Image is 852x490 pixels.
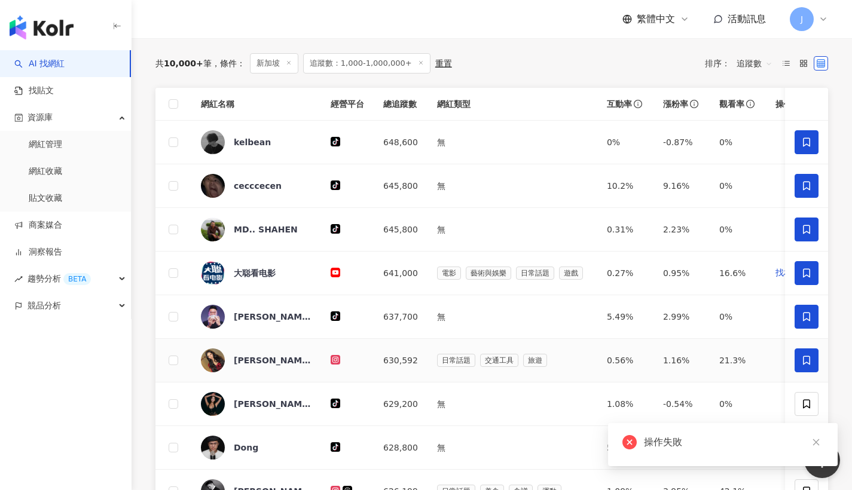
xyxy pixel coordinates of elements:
span: close-circle [622,435,637,449]
span: close [812,438,820,446]
div: 16.6% [719,267,756,280]
div: 0% [719,136,756,149]
th: 總追蹤數 [374,88,427,121]
td: 630,592 [374,339,427,382]
a: 洞察報告 [14,246,62,258]
div: [PERSON_NAME] [234,354,312,366]
span: 找相似 [775,267,801,279]
td: 629,200 [374,382,427,426]
div: 操作失敗 [644,435,823,449]
span: 藝術與娛樂 [466,267,511,280]
td: 637,700 [374,295,427,339]
div: 無 [437,397,588,411]
div: 共 筆 [155,59,212,68]
span: 趨勢分析 [28,265,91,292]
div: 無 [437,179,588,192]
span: 遊戲 [559,267,583,280]
div: 1.16% [663,354,700,367]
div: 5.49% [607,310,644,323]
div: 5.97% [607,441,644,454]
span: 活動訊息 [728,13,766,24]
td: 648,600 [374,121,427,164]
div: MD.. SHAHEN [234,223,298,235]
div: 21.3% [719,354,756,367]
div: 9.16% [663,179,700,192]
div: 重置 [435,59,452,68]
a: 找相似 [775,267,813,279]
span: info-circle [688,98,700,110]
div: 0% [719,397,756,411]
th: 網紅類型 [427,88,597,121]
td: 641,000 [374,252,427,295]
a: 商案媒合 [14,219,62,231]
span: 競品分析 [28,292,61,319]
div: 0% [719,179,756,192]
span: 日常話題 [437,354,475,367]
div: 1.08% [607,397,644,411]
img: KOL Avatar [201,261,225,285]
div: 無 [437,441,588,454]
span: J [801,13,803,26]
td: 645,800 [374,164,427,208]
th: 經營平台 [321,88,374,121]
div: 0.56% [607,354,644,367]
div: -0.54% [663,397,700,411]
div: 2.23% [663,223,700,236]
div: 2.99% [663,310,700,323]
div: 無 [437,136,588,149]
a: KOL Avatar大聪看电影 [201,261,312,285]
a: KOL Avatar[PERSON_NAME] [201,392,312,416]
span: 觀看率 [719,98,744,110]
div: [PERSON_NAME] [234,398,312,410]
div: BETA [63,273,91,285]
td: 628,800 [374,426,427,470]
a: 找貼文 [14,85,54,97]
img: KOL Avatar [201,174,225,198]
div: 大聪看电影 [234,267,276,279]
span: 互動率 [607,98,632,110]
img: logo [10,16,74,39]
span: info-circle [632,98,644,110]
a: KOL Avatarcecccecen [201,174,312,198]
a: 網紅收藏 [29,166,62,177]
div: cecccecen [234,180,282,192]
span: info-circle [744,98,756,110]
td: 645,800 [374,208,427,252]
img: KOL Avatar [201,392,225,416]
span: 條件 ： [212,59,245,68]
div: [PERSON_NAME] [234,311,312,323]
div: 10.2% [607,179,644,192]
span: 追蹤數：1,000-1,000,000+ [303,53,430,73]
span: 旅遊 [523,354,547,367]
a: 貼文收藏 [29,192,62,204]
img: KOL Avatar [201,218,225,241]
div: kelbean [234,136,271,148]
span: 10,000+ [164,59,203,68]
th: 網紅名稱 [191,88,321,121]
div: 0.95% [663,267,700,280]
img: KOL Avatar [201,436,225,460]
div: 無 [437,310,588,323]
span: 漲粉率 [663,98,688,110]
a: KOL Avatarkelbean [201,130,312,154]
a: KOL Avatar[PERSON_NAME] [201,348,312,372]
span: 新加坡 [250,53,298,73]
span: rise [14,275,23,283]
span: 繁體中文 [637,13,675,26]
span: 電影 [437,267,461,280]
img: KOL Avatar [201,348,225,372]
div: 排序： [705,54,779,73]
img: KOL Avatar [201,305,225,329]
th: 操作 [766,88,822,121]
span: 資源庫 [28,104,53,131]
span: 追蹤數 [737,54,772,73]
div: -0.87% [663,136,700,149]
a: 網紅管理 [29,139,62,151]
span: 日常話題 [516,267,554,280]
div: 0% [719,223,756,236]
a: KOL Avatar[PERSON_NAME] [201,305,312,329]
span: 交通工具 [480,354,518,367]
div: 0% [719,310,756,323]
div: Dong [234,442,258,454]
a: searchAI 找網紅 [14,58,65,70]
